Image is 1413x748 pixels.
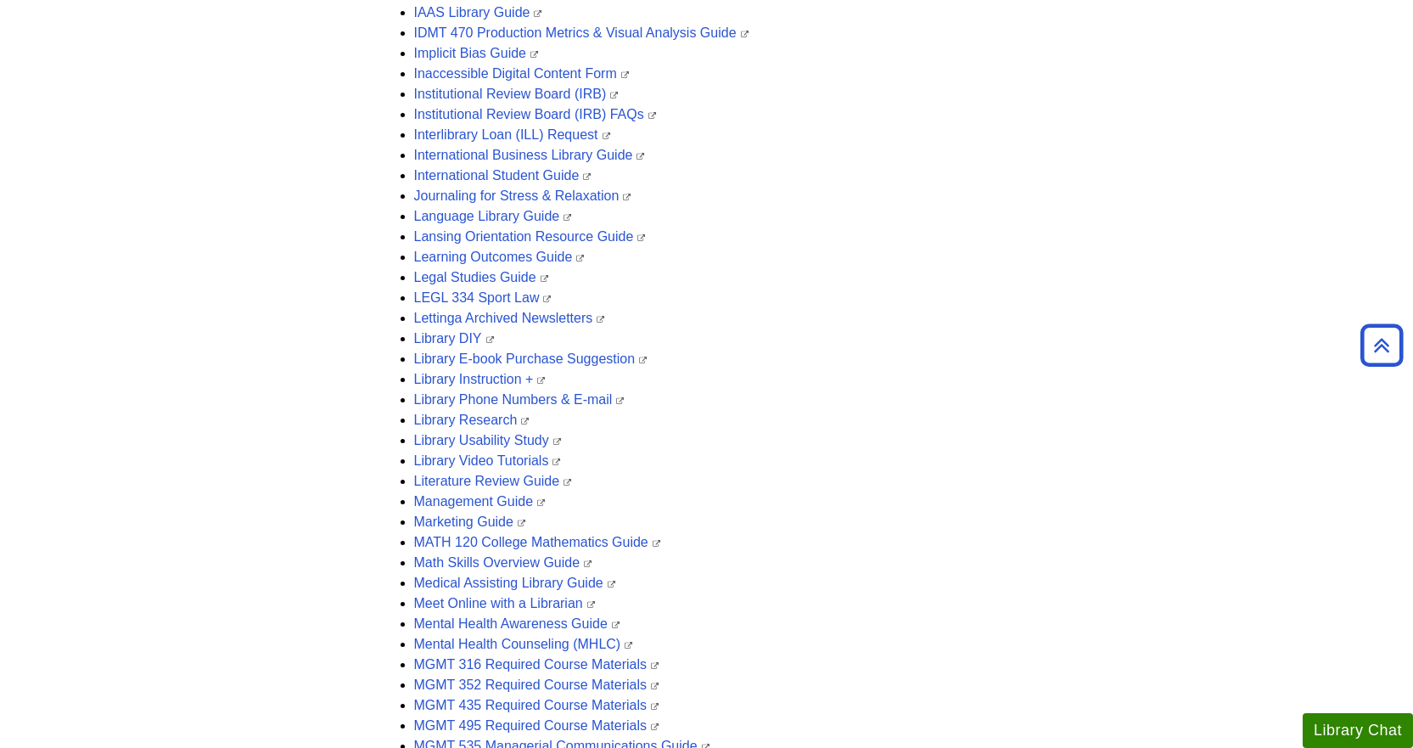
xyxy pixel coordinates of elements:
a: Library DIY [414,331,494,346]
a: Math Skills Overview Guide [414,555,592,570]
a: Library E-book Purchase Suggestion [414,352,648,366]
a: MGMT 495 Required Course Materials [414,718,659,733]
a: Institutional Review Board (IRB) [414,87,619,101]
a: Institutional Review Board (IRB) FAQs [414,107,656,121]
a: Library Research [414,413,530,427]
a: Interlibrary Loan (ILL) Request [414,127,610,142]
a: Learning Outcomes Guide [414,250,585,264]
a: IAAS Library Guide [414,5,542,20]
a: Management Guide [414,494,546,509]
a: Mental Health Awareness Guide [414,616,620,631]
a: Language Library Guide [414,209,572,223]
a: Journaling for Stress & Relaxation [414,188,631,203]
a: Implicit Bias Guide [414,46,539,60]
a: Meet Online with a Librarian [414,596,595,610]
a: Library Instruction + [414,372,546,386]
a: Library Video Tutorials [414,453,561,468]
a: MGMT 435 Required Course Materials [414,698,659,712]
a: LEGL 334 Sport Law [414,290,552,305]
a: International Student Guide [414,168,592,183]
a: Literature Review Guide [414,474,572,488]
a: Mental Health Counseling (MHLC) [414,637,633,651]
a: Marketing Guide [414,515,525,529]
a: Lettinga Archived Newsletters [414,311,605,325]
a: Lansing Orientation Resource Guide [414,229,646,244]
a: Back to Top [1354,334,1409,357]
a: Legal Studies Guide [414,270,548,284]
a: IDMT 470 Production Metrics & Visual Analysis Guide [414,25,749,40]
a: MGMT 316 Required Course Materials [414,657,659,672]
a: Medical Assisting Library Guide [414,576,615,590]
a: Library Phone Numbers & E-mail [414,392,625,407]
button: Library Chat [1303,713,1413,748]
a: International Business Library Guide [414,148,645,162]
a: Inaccessible Digital Content Form [414,66,629,81]
a: MATH 120 College Mathematics Guide [414,535,660,549]
a: MGMT 352 Required Course Materials [414,678,659,692]
a: Library Usability Study [414,433,561,447]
